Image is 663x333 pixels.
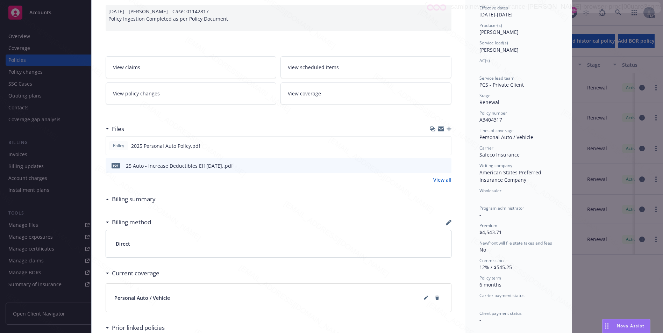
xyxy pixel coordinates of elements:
[479,64,481,71] span: -
[114,294,170,302] span: Personal Auto / Vehicle
[112,323,165,332] h3: Prior linked policies
[431,142,436,150] button: download file
[479,258,504,263] span: Commission
[479,5,508,11] span: Effective dates
[479,264,512,270] span: 12% / $545.25
[280,82,451,104] a: View coverage
[106,230,451,257] div: Direct
[479,58,490,64] span: AC(s)
[106,56,277,78] a: View claims
[479,223,497,229] span: Premium
[479,169,543,183] span: American States Preferred Insurance Company
[479,240,552,246] span: Newfront will file state taxes and fees
[603,319,611,333] div: Drag to move
[113,64,140,71] span: View claims
[479,46,519,53] span: [PERSON_NAME]
[479,194,481,201] span: -
[479,22,502,28] span: Producer(s)
[106,195,156,204] div: Billing summary
[288,90,321,97] span: View coverage
[479,5,558,18] div: [DATE] - [DATE]
[106,269,159,278] div: Current coverage
[131,142,200,150] span: 2025 Personal Auto Policy.pdf
[280,56,451,78] a: View scheduled items
[288,64,339,71] span: View scheduled items
[479,128,514,133] span: Lines of coverage
[112,195,156,204] h3: Billing summary
[479,116,502,123] span: A3404317
[112,124,124,133] h3: Files
[112,269,159,278] h3: Current coverage
[479,205,524,211] span: Program administrator
[106,218,151,227] div: Billing method
[112,218,151,227] h3: Billing method
[479,188,501,194] span: Wholesaler
[106,323,165,332] div: Prior linked policies
[479,229,502,236] span: $4,543.71
[479,99,499,106] span: Renewal
[479,81,524,88] span: PCS - Private Client
[433,176,451,183] a: View all
[106,82,277,104] a: View policy changes
[617,323,644,329] span: Nova Assist
[479,299,481,306] span: -
[442,142,448,150] button: preview file
[479,75,514,81] span: Service lead team
[479,134,533,140] span: Personal Auto / Vehicle
[112,163,120,168] span: pdf
[479,162,512,168] span: Writing company
[106,124,124,133] div: Files
[479,292,525,298] span: Carrier payment status
[113,90,160,97] span: View policy changes
[112,143,126,149] span: Policy
[479,110,507,116] span: Policy number
[479,151,520,158] span: Safeco Insurance
[602,319,650,333] button: Nova Assist
[479,93,491,99] span: Stage
[479,275,501,281] span: Policy term
[479,40,508,46] span: Service lead(s)
[431,162,437,169] button: download file
[442,162,449,169] button: preview file
[479,29,519,35] span: [PERSON_NAME]
[126,162,233,169] div: 25 Auto - Increase Deductibles Eff [DATE]..pdf
[479,211,481,218] span: -
[479,281,501,288] span: 6 months
[479,145,493,151] span: Carrier
[479,246,486,253] span: No
[106,5,451,31] div: [DATE] - [PERSON_NAME] - Case: 01142817 Policy Ingestion Completed as per Policy Document
[479,317,481,323] span: -
[479,310,522,316] span: Client payment status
